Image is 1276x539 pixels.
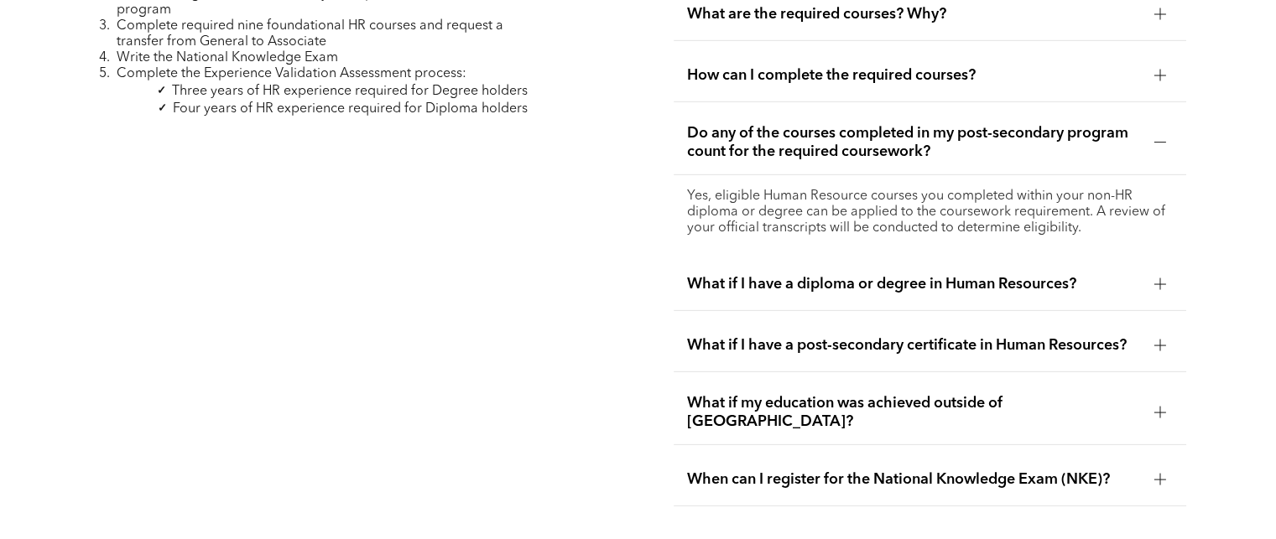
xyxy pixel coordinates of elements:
[687,470,1140,489] span: When can I register for the National Knowledge Exam (NKE)?
[687,275,1140,293] span: What if I have a diploma or degree in Human Resources?
[687,394,1140,431] span: What if my education was achieved outside of [GEOGRAPHIC_DATA]?
[687,124,1140,161] span: Do any of the courses completed in my post-secondary program count for the required coursework?
[117,19,503,49] span: Complete required nine foundational HR courses and request a transfer from General to Associate
[172,85,528,98] span: Three years of HR experience required for Degree holders
[687,336,1140,355] span: What if I have a post-secondary certificate in Human Resources?
[687,189,1172,236] p: Yes, eligible Human Resource courses you completed within your non-HR diploma or degree can be ap...
[117,67,466,80] span: Complete the Experience Validation Assessment process:
[687,66,1140,85] span: How can I complete the required courses?
[173,102,528,116] span: Four years of HR experience required for Diploma holders
[687,5,1140,23] span: What are the required courses? Why?
[117,51,338,65] span: Write the National Knowledge Exam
